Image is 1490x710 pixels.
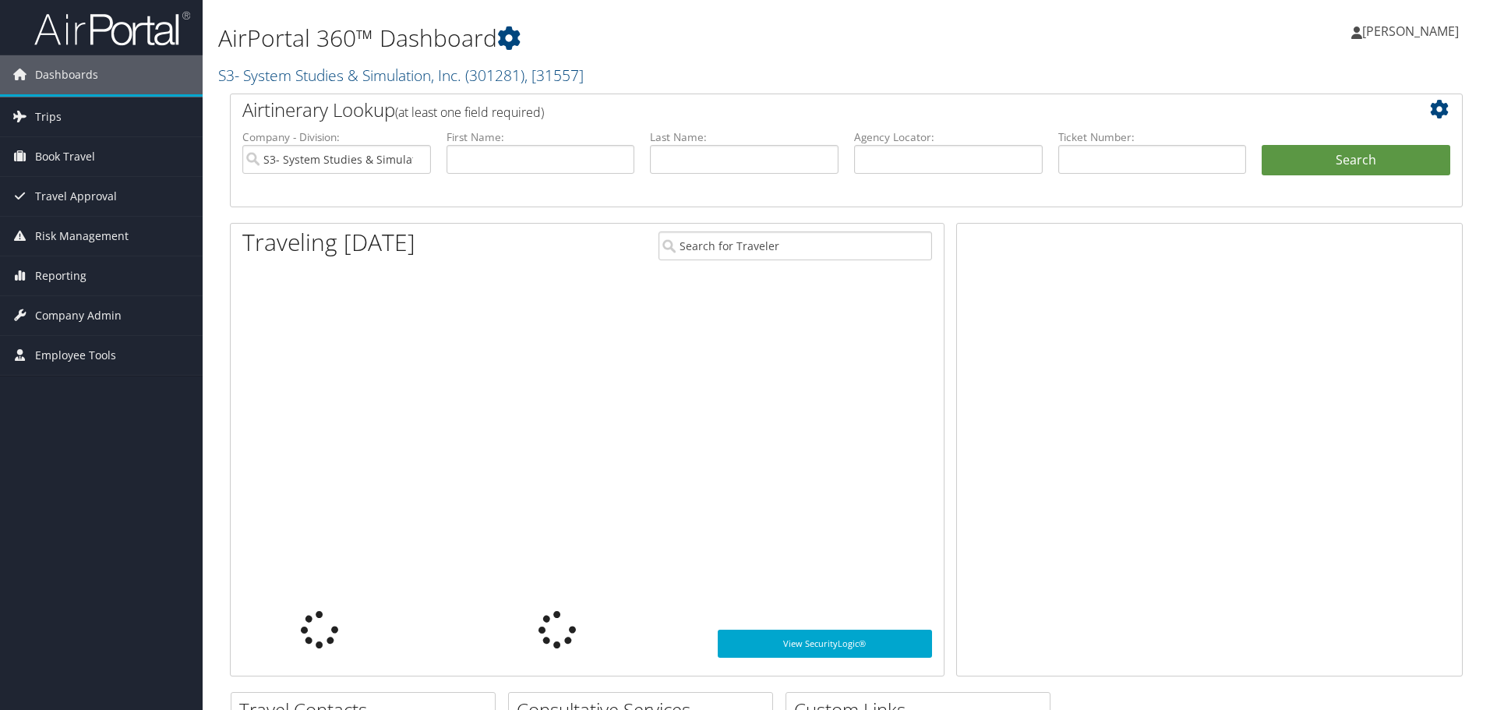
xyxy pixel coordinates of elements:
[1362,23,1459,40] span: [PERSON_NAME]
[447,129,635,145] label: First Name:
[242,129,431,145] label: Company - Division:
[242,226,415,259] h1: Traveling [DATE]
[524,65,584,86] span: , [ 31557 ]
[465,65,524,86] span: ( 301281 )
[1058,129,1247,145] label: Ticket Number:
[242,97,1347,123] h2: Airtinerary Lookup
[658,231,932,260] input: Search for Traveler
[35,137,95,176] span: Book Travel
[1262,145,1450,176] button: Search
[35,336,116,375] span: Employee Tools
[35,296,122,335] span: Company Admin
[854,129,1043,145] label: Agency Locator:
[34,10,190,47] img: airportal-logo.png
[35,55,98,94] span: Dashboards
[35,256,87,295] span: Reporting
[35,97,62,136] span: Trips
[218,65,584,86] a: S3- System Studies & Simulation, Inc.
[218,22,1056,55] h1: AirPortal 360™ Dashboard
[718,630,932,658] a: View SecurityLogic®
[395,104,544,121] span: (at least one field required)
[35,177,117,216] span: Travel Approval
[650,129,839,145] label: Last Name:
[35,217,129,256] span: Risk Management
[1351,8,1474,55] a: [PERSON_NAME]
